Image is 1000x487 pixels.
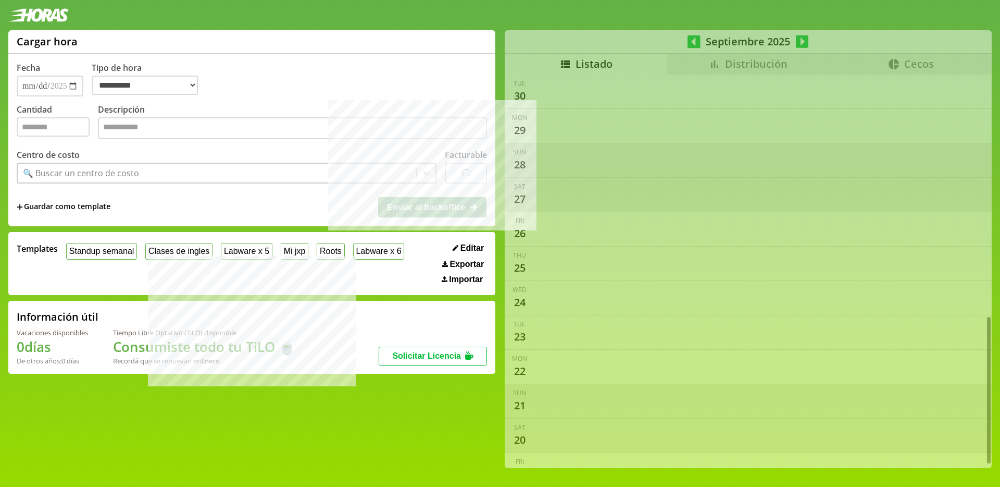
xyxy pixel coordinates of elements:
[201,356,220,366] b: Enero
[17,337,88,356] h1: 0 días
[98,117,487,139] textarea: Descripción
[66,243,137,259] button: Standup semanal
[460,244,484,253] span: Editar
[17,104,98,142] label: Cantidad
[145,243,213,259] button: Clases de ingles
[113,328,295,337] div: Tiempo Libre Optativo (TiLO) disponible
[449,260,484,269] span: Exportar
[17,310,98,324] h2: Información útil
[17,201,110,213] span: +Guardar como template
[449,243,487,253] button: Editar
[113,337,295,356] h1: Consumiste todo tu TiLO 🍵
[23,167,139,179] div: 🔍 Buscar un centro de costo
[317,243,344,259] button: Roots
[449,275,483,284] span: Importar
[392,351,461,360] span: Solicitar Licencia
[17,328,88,337] div: Vacaciones disponibles
[281,243,308,259] button: Mi jxp
[17,34,78,48] h1: Cargar hora
[17,201,23,213] span: +
[92,76,198,95] select: Tipo de hora
[17,243,58,254] span: Templates
[17,356,88,366] div: De otros años: 0 días
[8,8,69,22] img: logotipo
[439,259,487,270] button: Exportar
[17,117,90,137] input: Cantidad
[353,243,405,259] button: Labware x 6
[221,243,272,259] button: Labware x 5
[379,347,487,366] button: Solicitar Licencia
[113,356,295,366] div: Recordá que se renuevan en
[92,62,206,96] label: Tipo de hora
[17,149,80,161] label: Centro de costo
[17,62,40,74] label: Fecha
[445,149,487,161] label: Facturable
[98,104,487,142] label: Descripción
